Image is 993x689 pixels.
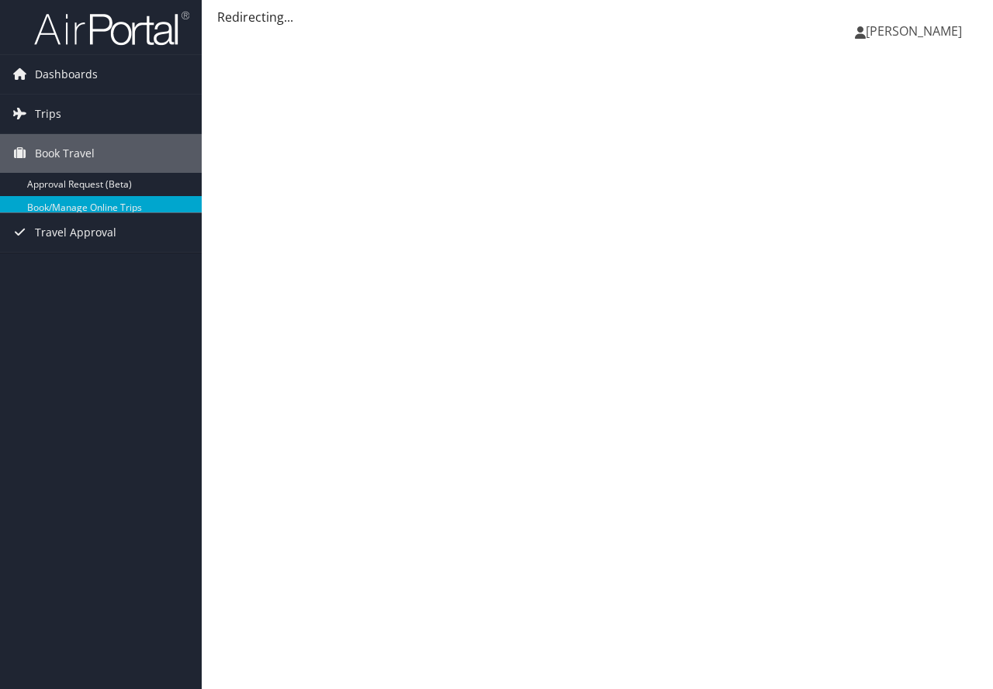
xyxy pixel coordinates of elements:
[34,10,189,47] img: airportal-logo.png
[35,213,116,252] span: Travel Approval
[35,134,95,173] span: Book Travel
[35,55,98,94] span: Dashboards
[217,8,977,26] div: Redirecting...
[866,22,962,40] span: [PERSON_NAME]
[855,8,977,54] a: [PERSON_NAME]
[35,95,61,133] span: Trips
